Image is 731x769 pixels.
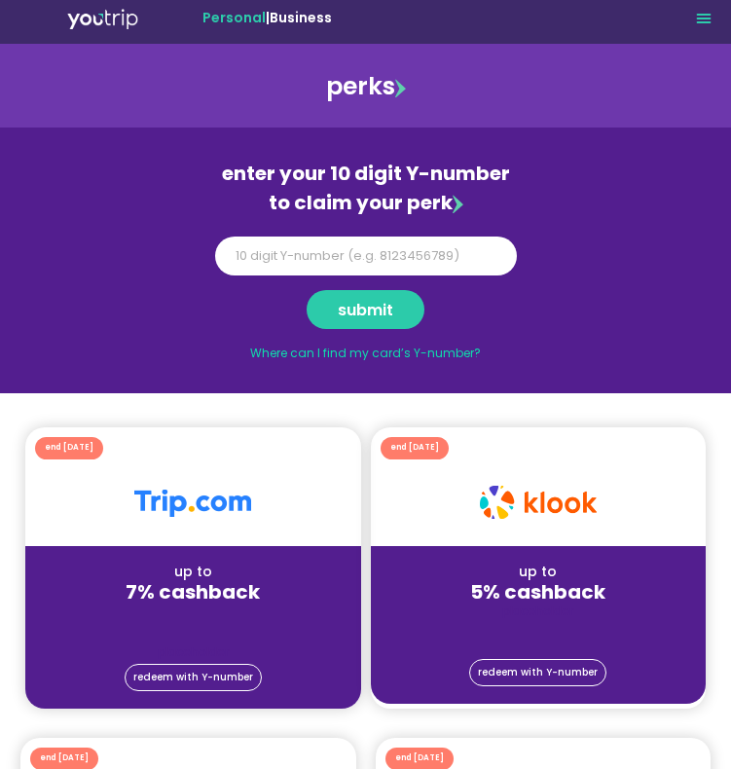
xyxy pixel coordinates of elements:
[40,751,89,766] div: end [DATE]
[215,237,517,344] form: Y Number
[45,441,93,456] div: end [DATE]
[390,441,439,456] div: end [DATE]
[692,6,715,29] div: Menu Toggle
[133,673,253,682] span: redeem with Y-number
[125,664,262,691] a: redeem with Y-number
[2,69,729,103] div: perks
[270,8,332,27] a: Business
[215,237,517,275] input: 10 digit Y-number (e.g. 8123456789)
[202,8,332,27] span: |
[469,659,606,686] a: redeem with Y-number
[307,290,424,329] button: submit
[338,306,393,314] span: submit
[25,582,361,602] div: 7% cashback
[371,582,707,602] div: 5% cashback
[250,345,481,361] a: Where can I find my card’s Y-number?
[478,668,598,677] span: redeem with Y-number
[395,751,444,766] div: end [DATE]
[215,159,517,217] div: enter your 10 digit Y-number to claim your perk
[25,642,361,662] div: placeholder
[174,562,212,581] span: up to
[371,602,707,621] div: placeholder
[371,562,707,582] div: up to
[202,8,266,27] span: Personal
